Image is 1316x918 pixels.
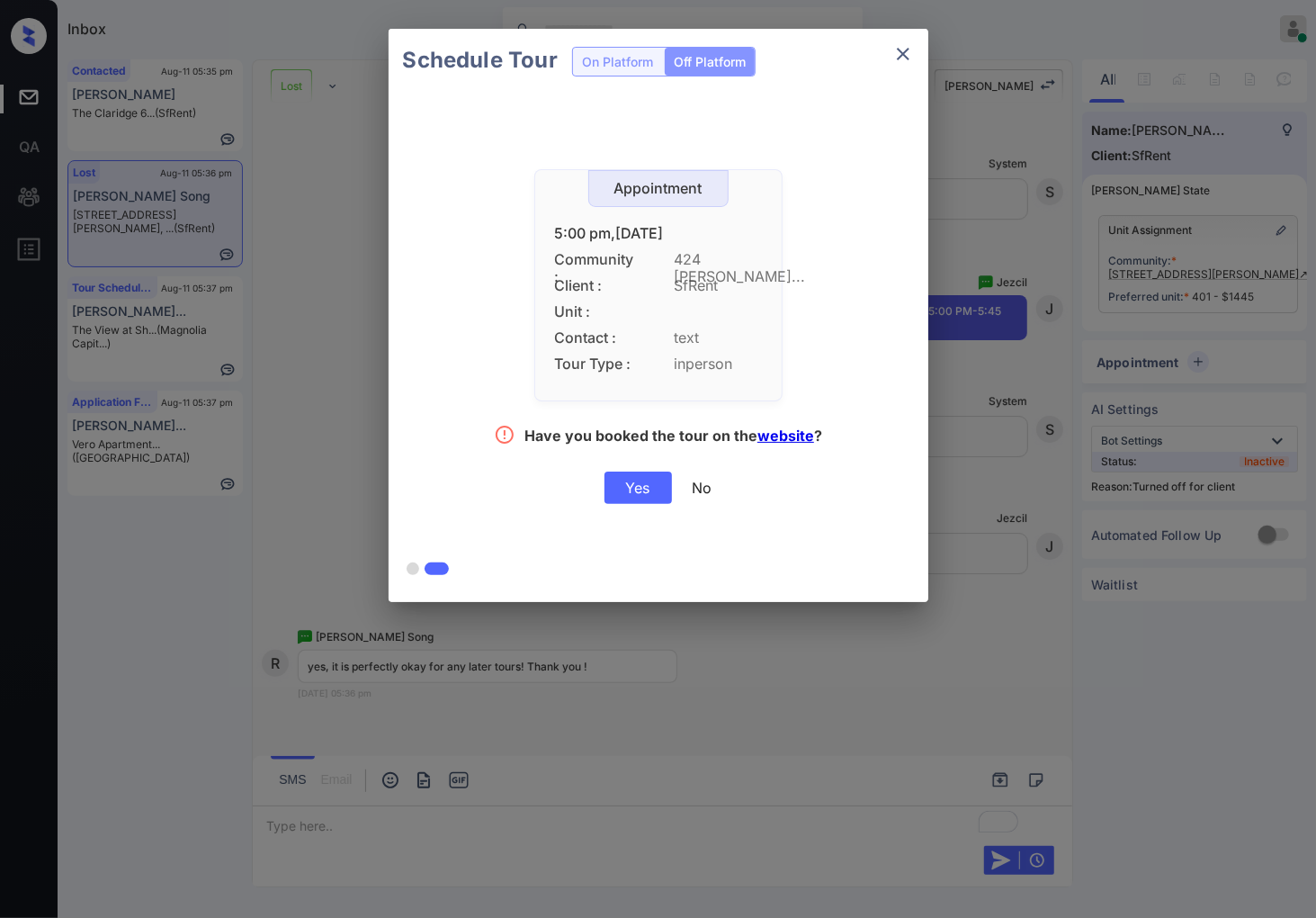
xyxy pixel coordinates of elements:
[555,277,636,294] span: Client :
[675,355,762,373] span: inperson
[675,277,762,294] span: SfRent
[693,479,712,497] div: No
[589,180,728,197] div: Appointment
[604,472,672,504] div: Yes
[555,303,636,320] span: Unit :
[389,29,572,92] h2: Schedule Tour
[555,251,636,268] span: Community :
[675,329,762,346] span: text
[555,225,762,242] div: 5:00 pm,[DATE]
[555,355,636,373] span: Tour Type :
[675,251,762,268] span: 424 [PERSON_NAME]...
[555,329,636,346] span: Contact :
[757,427,814,445] a: website
[524,427,822,449] div: Have you booked the tour on the ?
[885,36,921,72] button: close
